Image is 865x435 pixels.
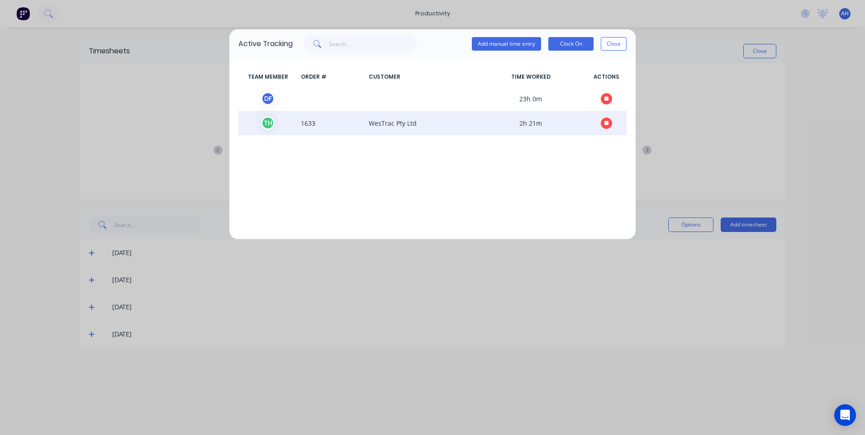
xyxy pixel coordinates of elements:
[297,73,365,81] span: ORDER #
[329,35,417,53] input: Search...
[475,116,586,130] span: 2h 21m
[601,37,627,51] button: Close
[548,37,594,51] button: Clock On
[297,116,365,130] span: 1633
[586,73,627,81] span: ACTIONS
[365,116,475,130] span: WesTrac Pty Ltd
[365,73,475,81] span: CUSTOMER
[472,37,541,51] button: Add manual time entry
[475,73,586,81] span: TIME WORKED
[261,116,275,130] div: T H
[261,92,275,105] div: D F
[238,73,297,81] span: TEAM MEMBER
[238,38,293,49] div: Active Tracking
[475,92,586,105] span: 23h 0m
[834,404,856,426] div: Open Intercom Messenger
